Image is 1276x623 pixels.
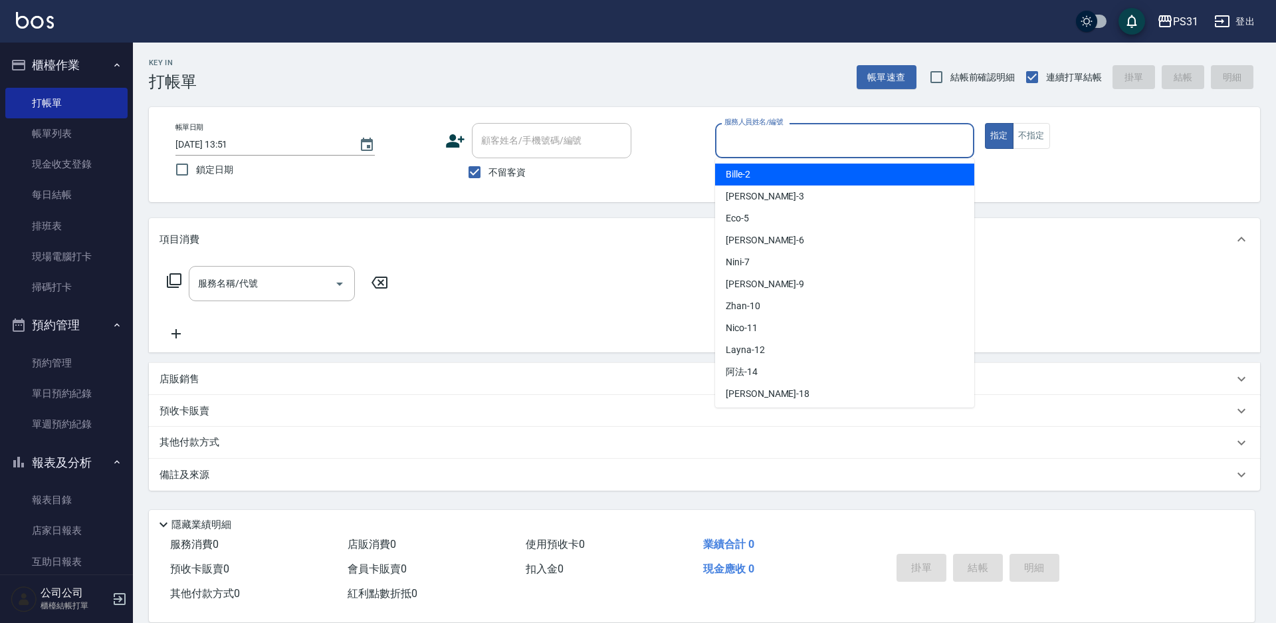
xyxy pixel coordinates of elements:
a: 現金收支登錄 [5,149,128,180]
span: [PERSON_NAME] -6 [726,233,804,247]
span: 不留客資 [488,166,526,180]
span: [PERSON_NAME] -3 [726,189,804,203]
span: 店販消費 0 [348,538,396,551]
p: 項目消費 [159,233,199,247]
span: 服務消費 0 [170,538,219,551]
p: 備註及來源 [159,468,209,482]
button: 指定 [985,123,1013,149]
img: Person [11,586,37,612]
button: 櫃檯作業 [5,48,128,82]
div: 店販銷售 [149,363,1260,395]
div: 備註及來源 [149,459,1260,491]
img: Logo [16,12,54,29]
p: 預收卡販賣 [159,404,209,418]
a: 單週預約紀錄 [5,409,128,439]
a: 掃碼打卡 [5,272,128,303]
div: 其他付款方式 [149,427,1260,459]
div: 項目消費 [149,218,1260,261]
button: save [1118,8,1145,35]
button: Open [329,273,350,295]
span: 使用預收卡 0 [526,538,585,551]
button: 不指定 [1013,123,1050,149]
span: 鎖定日期 [196,163,233,177]
input: YYYY/MM/DD hh:mm [175,134,346,156]
span: 現金應收 0 [703,562,754,575]
button: Choose date, selected date is 2025-09-08 [351,129,383,161]
label: 服務人員姓名/編號 [724,117,783,127]
span: [PERSON_NAME] -18 [726,387,809,401]
span: [PERSON_NAME] -9 [726,277,804,291]
a: 打帳單 [5,88,128,118]
div: 預收卡販賣 [149,395,1260,427]
span: 阿法 -14 [726,365,758,379]
span: Nico -11 [726,321,758,335]
div: PS31 [1173,13,1198,30]
a: 現場電腦打卡 [5,241,128,272]
span: Bille -2 [726,168,750,182]
a: 互助日報表 [5,547,128,577]
h2: Key In [149,59,197,67]
a: 帳單列表 [5,118,128,149]
span: 其他付款方式 0 [170,587,240,600]
button: 帳單速查 [857,65,916,90]
a: 報表目錄 [5,485,128,515]
span: Nini -7 [726,255,750,269]
a: 排班表 [5,211,128,241]
span: Layna -12 [726,343,765,357]
span: 紅利點數折抵 0 [348,587,417,600]
a: 每日結帳 [5,180,128,210]
label: 帳單日期 [175,122,203,132]
a: 店家日報表 [5,515,128,546]
button: 預約管理 [5,308,128,342]
p: 其他付款方式 [159,436,226,450]
button: 報表及分析 [5,445,128,480]
span: 連續打單結帳 [1046,70,1102,84]
span: 會員卡販賣 0 [348,562,407,575]
span: Zhan -10 [726,299,760,313]
span: Eco -5 [726,211,749,225]
a: 預約管理 [5,348,128,378]
span: 扣入金 0 [526,562,564,575]
h3: 打帳單 [149,72,197,91]
p: 店販銷售 [159,372,199,386]
a: 單日預約紀錄 [5,378,128,409]
span: 業績合計 0 [703,538,754,551]
span: 結帳前確認明細 [950,70,1015,84]
button: PS31 [1152,8,1204,35]
span: 預收卡販賣 0 [170,562,229,575]
h5: 公司公司 [41,586,108,600]
button: 登出 [1209,9,1260,34]
p: 櫃檯結帳打單 [41,600,108,612]
p: 隱藏業績明細 [171,518,231,532]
